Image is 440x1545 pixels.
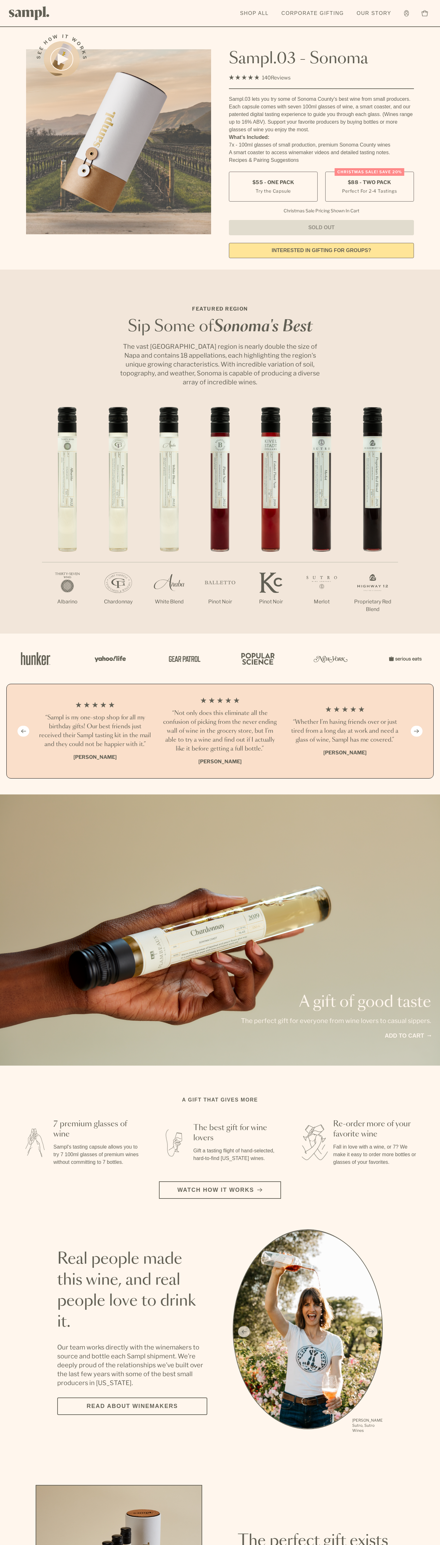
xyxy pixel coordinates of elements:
li: 1 / 4 [38,697,153,766]
p: White Blend [144,598,195,606]
img: Sampl logo [9,6,50,20]
ul: carousel [233,1229,383,1434]
button: See how it works [44,41,79,77]
h3: Re-order more of your favorite wine [333,1119,420,1139]
span: 140 [262,75,271,81]
h2: A gift that gives more [182,1096,258,1104]
img: Artboard_4_28b4d326-c26e-48f9-9c80-911f17d6414e_x450.png [238,645,276,672]
p: A gift of good taste [241,995,431,1010]
li: 2 / 7 [93,407,144,626]
li: Christmas Sale Pricing Shown In Cart [280,208,362,214]
p: Pinot Noir [195,598,245,606]
h2: Real people made this wine, and real people love to drink it. [57,1249,207,1333]
p: Sampl's tasting capsule allows you to try 7 100ml glasses of premium wines without committing to ... [53,1143,140,1166]
img: Sampl.03 - Sonoma [26,49,211,234]
li: 4 / 7 [195,407,245,626]
img: Artboard_1_c8cd28af-0030-4af1-819c-248e302c7f06_x450.png [17,645,55,672]
li: A smart coaster to access winemaker videos and detailed tasting notes. [229,149,414,156]
li: 6 / 7 [296,407,347,626]
a: Shop All [237,6,272,20]
button: Watch how it works [159,1181,281,1199]
span: $55 - One Pack [252,179,294,186]
li: 1 / 7 [42,407,93,626]
p: Albarino [42,598,93,606]
div: Christmas SALE! Save 20% [335,168,404,176]
b: [PERSON_NAME] [73,754,117,760]
p: Gift a tasting flight of hand-selected, hard-to-find [US_STATE] wines. [193,1147,280,1162]
p: Merlot [296,598,347,606]
img: Artboard_6_04f9a106-072f-468a-bdd7-f11783b05722_x450.png [90,645,128,672]
a: Our Story [354,6,395,20]
p: Proprietary Red Blend [347,598,398,613]
h1: Sampl.03 - Sonoma [229,49,414,68]
li: 3 / 4 [287,697,402,766]
strong: What’s Included: [229,134,269,140]
div: Sampl.03 lets you try some of Sonoma County's best wine from small producers. Each capsule comes ... [229,95,414,134]
button: Next slide [411,726,423,737]
a: Read about Winemakers [57,1397,207,1415]
img: Artboard_7_5b34974b-f019-449e-91fb-745f8d0877ee_x450.png [385,645,423,672]
h3: “Sampl is my one-stop shop for all my birthday gifts! Our best friends just received their Sampl ... [38,713,153,749]
b: [PERSON_NAME] [323,750,367,756]
h3: “Whether I'm having friends over or just tired from a long day at work and need a glass of wine, ... [287,718,402,745]
div: 140Reviews [229,73,291,82]
h2: Sip Some of [118,319,322,334]
a: Corporate Gifting [278,6,347,20]
li: 5 / 7 [245,407,296,626]
em: Sonoma's Best [214,319,313,334]
li: 7x - 100ml glasses of small production, premium Sonoma County wines [229,141,414,149]
h3: The best gift for wine lovers [193,1123,280,1143]
img: Artboard_3_0b291449-6e8c-4d07-b2c2-3f3601a19cd1_x450.png [312,645,350,672]
p: Pinot Noir [245,598,296,606]
h3: “Not only does this eliminate all the confusion of picking from the never ending wall of wine in ... [163,709,278,753]
small: Try the Capsule [256,188,291,194]
a: Add to cart [385,1032,431,1040]
b: [PERSON_NAME] [198,759,242,765]
p: Featured Region [118,305,322,313]
h3: 7 premium glasses of wine [53,1119,140,1139]
p: The perfect gift for everyone from wine lovers to casual sippers. [241,1016,431,1025]
p: Our team works directly with the winemakers to source and bottle each Sampl shipment. We’re deepl... [57,1343,207,1387]
a: interested in gifting for groups? [229,243,414,258]
p: Fall in love with a wine, or 7? We make it easy to order more bottles or glasses of your favorites. [333,1143,420,1166]
img: Artboard_5_7fdae55a-36fd-43f7-8bfd-f74a06a2878e_x450.png [164,645,202,672]
button: Sold Out [229,220,414,235]
li: 3 / 7 [144,407,195,626]
p: Chardonnay [93,598,144,606]
small: Perfect For 2-4 Tastings [342,188,397,194]
div: slide 1 [233,1229,383,1434]
span: $88 - Two Pack [348,179,391,186]
p: [PERSON_NAME] Sutro, Sutro Wines [352,1418,383,1433]
span: Reviews [271,75,291,81]
p: The vast [GEOGRAPHIC_DATA] region is nearly double the size of Napa and contains 18 appellations,... [118,342,322,387]
button: Previous slide [17,726,29,737]
li: 2 / 4 [163,697,278,766]
li: 7 / 7 [347,407,398,634]
li: Recipes & Pairing Suggestions [229,156,414,164]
